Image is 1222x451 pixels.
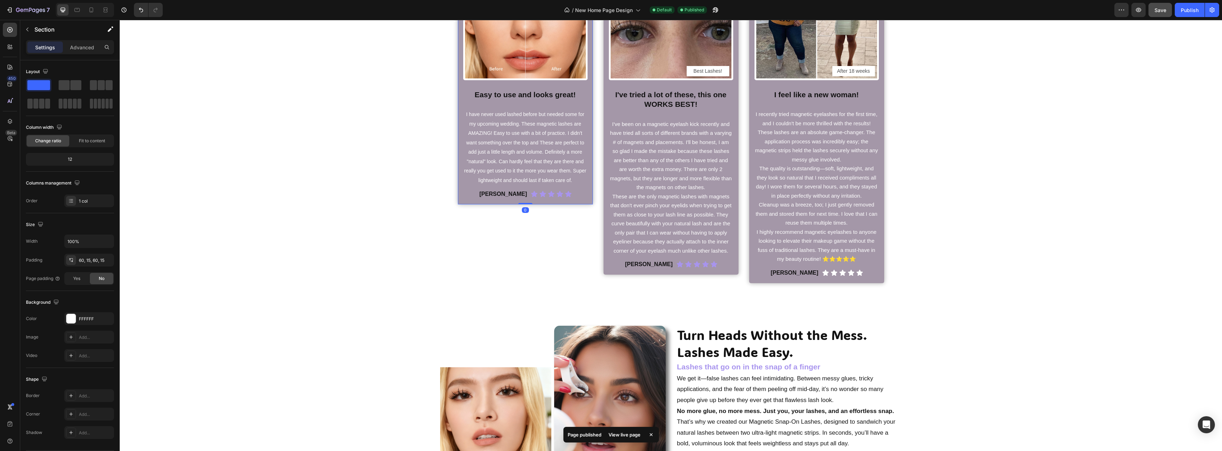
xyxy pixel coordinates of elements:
p: After 18 weeks [713,47,755,56]
span: The quality is outstanding—soft, lightweight, and they look so natural that I received compliment... [636,145,757,179]
div: Image [26,334,38,340]
h2: Easy to use and looks great! [344,69,468,80]
span: Default [657,7,672,13]
span: Published [685,7,704,13]
p: Section [34,25,93,34]
input: Auto [65,235,114,248]
span: I've been on a magnetic eyelash kick recently and have tried all sorts of different brands with a... [490,101,612,171]
div: Beta [5,130,17,136]
span: I highly recommend magnetic eyelashes to anyone looking to elevate their makeup game without the ... [637,209,757,242]
span: I recently tried magnetic eyelashes for the first time, and I couldn't be more thrilled with the ... [636,91,758,143]
div: Video [26,352,37,359]
strong: [PERSON_NAME] [651,250,698,256]
div: FFFFFF [79,316,112,322]
div: Undo/Redo [134,3,163,17]
div: Open Intercom Messenger [1198,416,1215,433]
p: Page published [568,431,601,438]
div: 1 col [79,198,112,204]
h2: Turn Heads Without the Mess. Lashes Made Easy. [557,306,782,341]
span: Yes [73,275,80,282]
div: 12 [27,154,113,164]
div: Corner [26,411,40,417]
h2: I've tried a lot of these, this one WORKS BEST! [489,69,613,90]
div: Order [26,198,38,204]
span: Fit to content [79,138,105,144]
div: Padding [26,257,42,263]
div: Publish [1181,6,1199,14]
div: Size [26,220,45,230]
p: We get it—false lashes can feel intimidating. Between messy glues, tricky applications, and the f... [557,353,782,386]
span: No [99,275,104,282]
span: Cleanup was a breeze, too; I just gently removed them and stored them for next time. I love that ... [636,182,758,206]
div: Column width [26,123,64,132]
h2: I feel like a new woman! [635,69,759,80]
span: These are the only magnetic lashes with magnets that don't ever pinch your eyelids when trying to... [491,174,612,234]
button: 7 [3,3,53,17]
div: Add... [79,411,112,418]
div: Rich Text Editor. Editing area: main [635,89,759,244]
p: 7 [47,6,50,14]
strong: [PERSON_NAME] [359,171,407,177]
div: Border [26,392,40,399]
span: Change ratio [35,138,61,144]
div: 0 [402,187,409,193]
span: I have never used lashed before but needed some for my upcoming wedding. These magnetic lashes ar... [345,92,467,163]
span: Save [1155,7,1166,13]
div: Add... [79,334,112,341]
p: Best Lashes! [568,47,609,56]
span: / [572,6,574,14]
strong: No more glue, no more mess. Just you, your lashes, and an effortless snap. [557,388,774,395]
iframe: Design area [120,20,1222,451]
div: Page padding [26,275,60,282]
div: Background [26,298,60,307]
p: Advanced [70,44,94,51]
p: Settings [35,44,55,51]
div: Columns management [26,178,81,188]
div: Add... [79,393,112,399]
div: Shadow [26,429,42,436]
div: View live page [604,430,645,440]
div: Color [26,315,37,322]
div: Add... [79,353,112,359]
h2: Lashes that go on in the snap of a finger [557,341,782,352]
div: Layout [26,67,50,77]
div: 450 [7,76,17,81]
div: Add... [79,430,112,436]
button: Publish [1175,3,1205,17]
div: Rich Text Editor. Editing area: main [489,99,613,236]
div: 60, 15, 60, 15 [79,257,112,264]
span: New Home Page Design [575,6,633,14]
div: Shape [26,375,49,384]
button: Save [1148,3,1172,17]
div: Width [26,238,38,244]
p: That’s why we created our Magnetic Snap-On Lashes, designed to sandwich your natural lashes betwe... [557,397,782,429]
strong: [PERSON_NAME] [505,241,553,247]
